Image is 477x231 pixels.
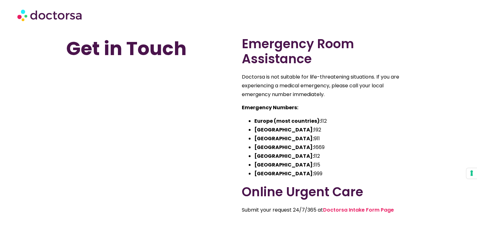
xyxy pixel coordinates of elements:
[254,169,411,178] li: 999
[254,126,314,133] strong: [GEOGRAPHIC_DATA]:
[242,36,411,66] h2: Emergency Room Assistance
[254,135,314,142] strong: [GEOGRAPHIC_DATA]:
[66,36,236,61] h1: Get in Touch
[254,143,411,152] li: 1669
[254,117,411,126] li: 112
[466,168,477,179] button: Your consent preferences for tracking technologies
[254,152,411,161] li: 112
[254,134,411,143] li: 911
[254,126,411,134] li: 192
[254,161,411,169] li: 115
[242,73,411,99] p: Doctorsa is not suitable for life-threatening situations. If you are experiencing a medical emerg...
[254,170,314,177] strong: [GEOGRAPHIC_DATA]:
[323,206,394,213] a: Doctorsa Intake Form Page
[254,144,314,151] strong: [GEOGRAPHIC_DATA]:
[254,117,321,125] strong: Europe (most countries):
[254,152,314,160] strong: [GEOGRAPHIC_DATA]:
[242,104,298,111] strong: Emergency Numbers:
[242,206,411,214] p: Submit your request 24/7/365 at
[242,184,411,199] h2: Online Urgent Care
[254,161,314,168] strong: [GEOGRAPHIC_DATA]:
